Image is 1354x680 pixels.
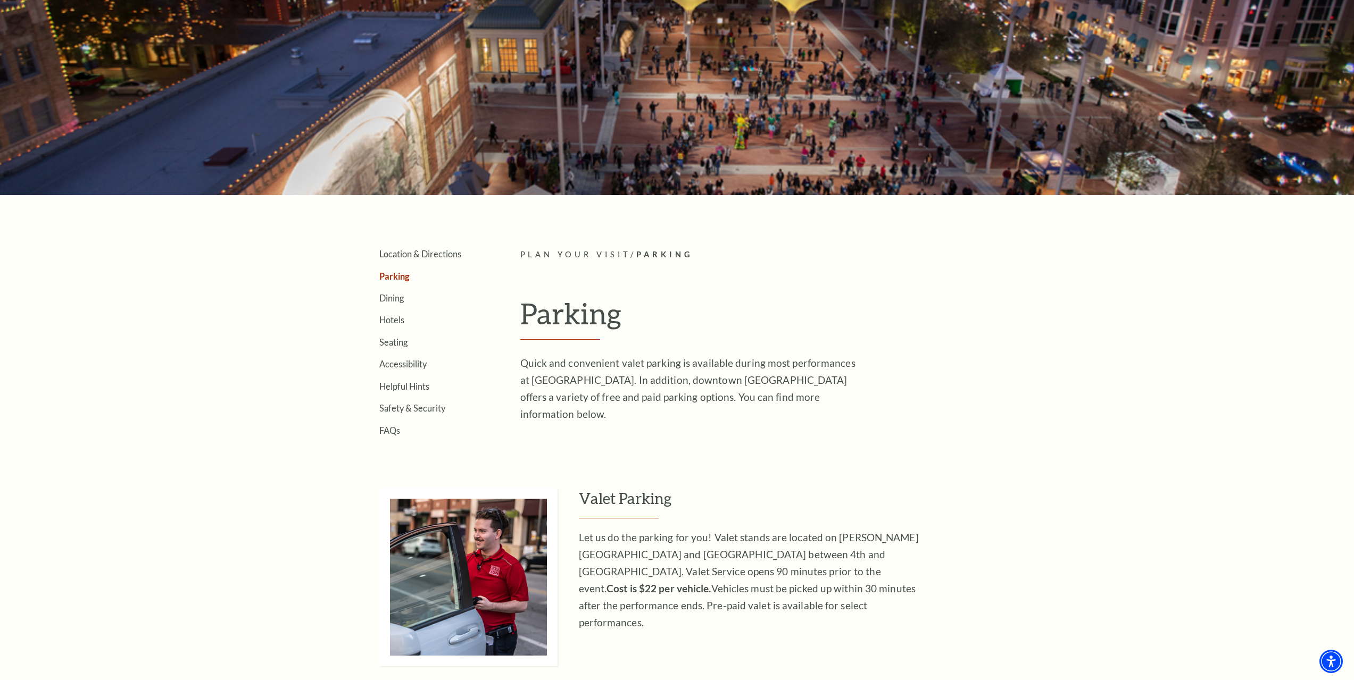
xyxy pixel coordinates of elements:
a: Location & Directions [379,249,461,259]
h3: Valet Parking [579,488,1007,518]
a: Hotels [379,315,404,325]
strong: Cost is $22 per vehicle. [607,582,711,594]
a: Accessibility [379,359,427,369]
div: Accessibility Menu [1319,650,1343,673]
a: Seating [379,337,408,347]
span: Plan Your Visit [520,250,631,259]
a: Safety & Security [379,403,445,413]
a: Dining [379,293,404,303]
p: / [520,248,1007,262]
p: Let us do the parking for you! Valet stands are located on [PERSON_NAME][GEOGRAPHIC_DATA] and [GE... [579,529,925,631]
span: Parking [636,250,693,259]
a: Parking [379,271,410,281]
a: FAQs [379,425,400,435]
h1: Parking [520,296,1007,340]
a: Helpful Hints [379,381,429,391]
img: Valet Parking [379,488,558,666]
p: Quick and convenient valet parking is available during most performances at [GEOGRAPHIC_DATA]. In... [520,355,866,423]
